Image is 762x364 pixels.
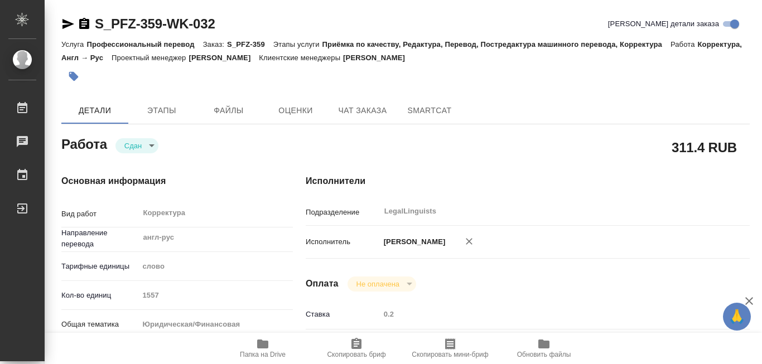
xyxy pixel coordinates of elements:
button: Удалить исполнителя [457,229,481,254]
span: Чат заказа [336,104,389,118]
div: Юридическая/Финансовая [138,315,293,334]
span: [PERSON_NAME] детали заказа [608,18,719,30]
p: Исполнитель [306,236,380,247]
span: Файлы [202,104,255,118]
span: Детали [68,104,122,118]
input: Пустое поле [380,306,713,322]
button: Добавить тэг [61,64,86,89]
p: [PERSON_NAME] [343,54,413,62]
h2: 311.4 RUB [672,138,737,157]
span: Папка на Drive [240,351,286,358]
button: Скопировать бриф [310,333,403,364]
p: Клиентские менеджеры [259,54,343,62]
a: S_PFZ-359-WK-032 [95,16,215,31]
div: Сдан [348,276,416,292]
div: слово [138,257,293,276]
p: Этапы услуги [273,40,322,48]
p: Кол-во единиц [61,290,138,301]
p: Тарифные единицы [61,261,138,272]
p: Направление перевода [61,227,138,250]
h4: Исполнители [306,174,750,188]
button: Скопировать мини-бриф [403,333,497,364]
h4: Оплата [306,277,339,290]
p: Работа [671,40,698,48]
span: 🙏 [727,305,746,328]
p: [PERSON_NAME] [380,236,446,247]
span: Оценки [269,104,322,118]
input: Пустое поле [138,287,293,303]
span: SmartCat [403,104,456,118]
button: Не оплачена [353,279,403,289]
button: Скопировать ссылку для ЯМессенджера [61,17,75,31]
p: Приёмка по качеству, Редактура, Перевод, Постредактура машинного перевода, Корректура [322,40,671,48]
p: Заказ: [203,40,227,48]
button: Папка на Drive [216,333,310,364]
button: Обновить файлы [497,333,591,364]
p: Вид работ [61,208,138,220]
h4: Основная информация [61,174,261,188]
span: Скопировать бриф [327,351,385,358]
button: Сдан [121,141,145,151]
p: Подразделение [306,207,380,218]
p: S_PFZ-359 [227,40,273,48]
span: Этапы [135,104,189,118]
p: Услуга [61,40,86,48]
button: Скопировать ссылку [78,17,91,31]
span: Скопировать мини-бриф [412,351,488,358]
p: Общая тематика [61,319,138,330]
span: Обновить файлы [517,351,571,358]
p: Профессиональный перевод [86,40,202,48]
div: Сдан [115,138,158,153]
h2: Работа [61,133,107,153]
p: Проектный менеджер [112,54,189,62]
p: Ставка [306,309,380,320]
p: [PERSON_NAME] [189,54,259,62]
button: 🙏 [723,303,751,331]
